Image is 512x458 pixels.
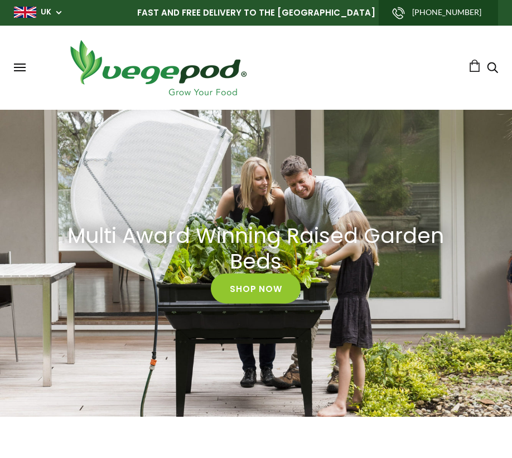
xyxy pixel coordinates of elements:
a: Multi Award Winning Raised Garden Beds [52,223,460,274]
img: Vegepod [60,37,255,99]
a: Search [487,63,498,75]
a: UK [41,7,51,18]
a: Shop Now [211,274,301,304]
img: gb_large.png [14,7,36,18]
